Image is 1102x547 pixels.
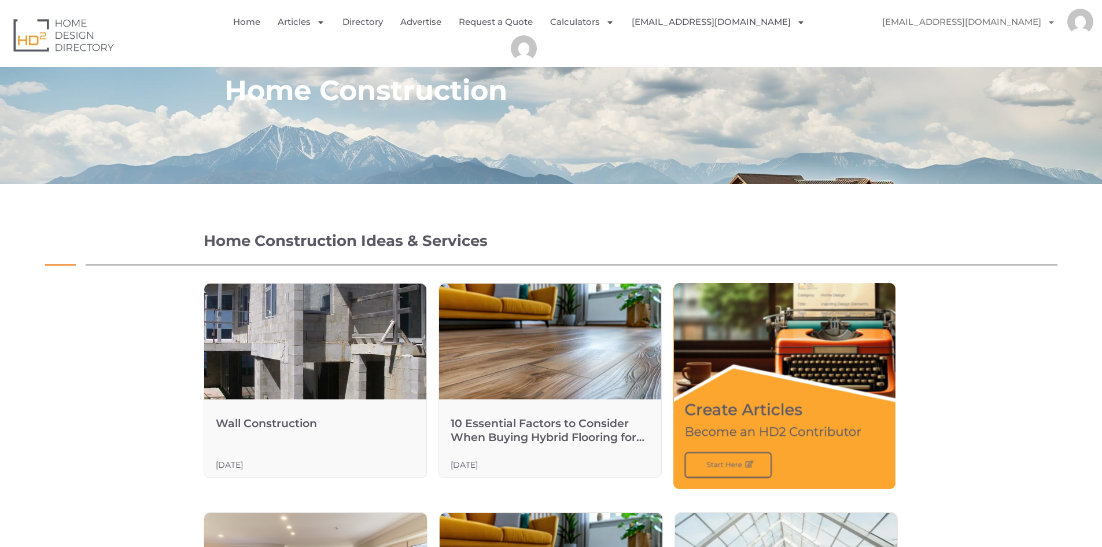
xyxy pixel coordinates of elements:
[871,9,1067,35] a: [EMAIL_ADDRESS][DOMAIN_NAME]
[204,230,545,251] h1: Home Construction Ideas & Services
[451,461,478,469] h3: [DATE]
[871,9,1093,35] nav: Menu
[216,461,243,469] h3: [DATE]
[224,73,507,108] h2: Home Construction
[233,9,260,35] a: Home
[278,9,325,35] a: Articles
[1067,9,1093,35] img: Epoxy Floors Shepparton
[550,9,614,35] a: Calculators
[632,9,805,35] a: [EMAIL_ADDRESS][DOMAIN_NAME]
[451,417,644,458] a: 10 Essential Factors to Consider When Buying Hybrid Flooring for Your Home
[224,9,824,61] nav: Menu
[511,35,537,61] img: Epoxy Floors Shepparton
[459,9,533,35] a: Request a Quote
[400,9,441,35] a: Advertise
[216,417,317,430] a: Wall Construction
[342,9,383,35] a: Directory
[674,283,895,489] img: Create Articles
